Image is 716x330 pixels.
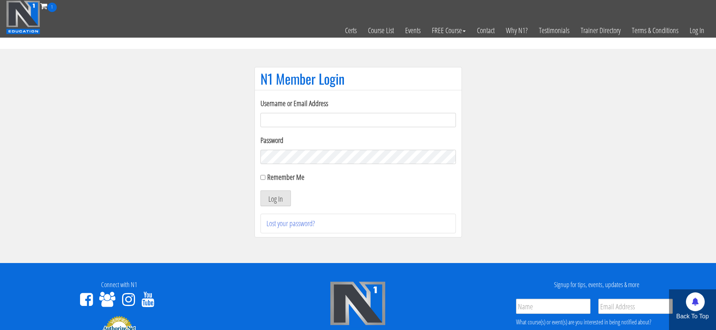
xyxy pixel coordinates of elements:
a: Terms & Conditions [626,12,684,49]
h4: Connect with N1 [6,281,233,289]
label: Password [260,135,456,146]
div: What course(s) or event(s) are you interested in being notified about? [516,318,673,327]
a: Certs [339,12,362,49]
p: Back To Top [669,312,716,321]
a: Contact [471,12,500,49]
input: Email Address [598,299,673,314]
a: Why N1? [500,12,533,49]
a: Events [400,12,426,49]
a: 1 [40,1,57,11]
label: Remember Me [267,172,304,182]
label: Username or Email Address [260,98,456,109]
input: Name [516,299,590,314]
h1: N1 Member Login [260,71,456,86]
h4: Signup for tips, events, updates & more [483,281,710,289]
a: Trainer Directory [575,12,626,49]
a: Course List [362,12,400,49]
img: n1-education [6,0,40,34]
span: 1 [47,3,57,12]
button: Log In [260,190,291,206]
a: Lost your password? [266,218,315,228]
a: Testimonials [533,12,575,49]
a: FREE Course [426,12,471,49]
a: Log In [684,12,710,49]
